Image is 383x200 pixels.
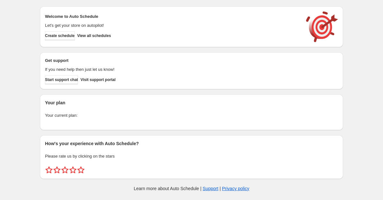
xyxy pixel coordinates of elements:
[222,186,250,191] a: Privacy policy
[45,75,78,84] a: Start support chat
[80,77,116,82] span: Visit support portal
[45,31,75,40] button: Create schedule
[80,75,116,84] a: Visit support portal
[45,13,300,20] h2: Welcome to Auto Schedule
[45,57,300,64] h2: Get support
[77,33,111,38] span: View all schedules
[45,112,338,119] p: Your current plan:
[134,185,249,192] p: Learn more about Auto Schedule | |
[45,77,78,82] span: Start support chat
[45,66,300,73] p: If you need help then just let us know!
[45,140,338,147] h2: How's your experience with Auto Schedule?
[45,100,338,106] h2: Your plan
[45,22,300,29] p: Let's get your store on autopilot!
[77,31,111,40] button: View all schedules
[45,153,338,159] p: Please rate us by clicking on the stars
[203,186,218,191] a: Support
[45,33,75,38] span: Create schedule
